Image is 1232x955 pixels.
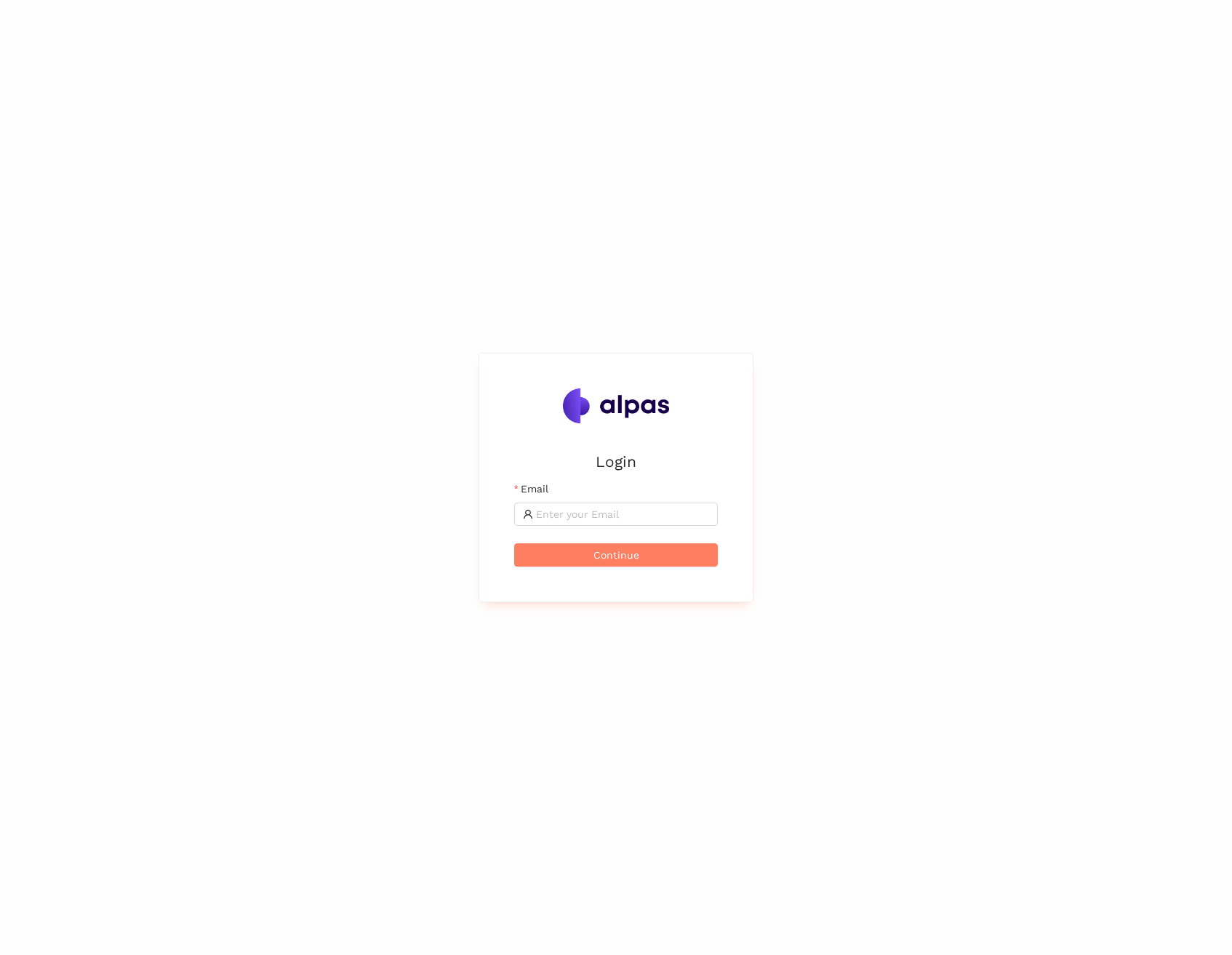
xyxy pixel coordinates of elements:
[514,543,718,567] button: Continue
[514,481,548,497] label: Email
[593,547,639,563] span: Continue
[523,509,533,519] span: user
[563,388,669,423] img: Alpas.ai Logo
[536,506,709,522] input: Email
[514,449,718,473] h2: Login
